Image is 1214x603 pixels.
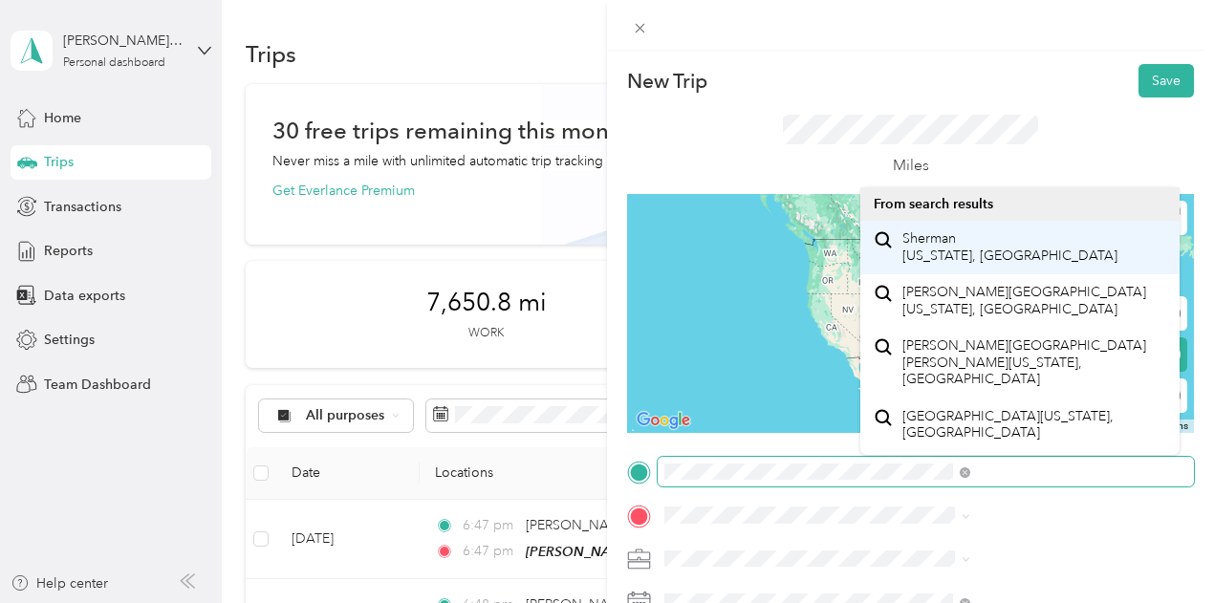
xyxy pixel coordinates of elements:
[874,196,993,212] span: From search results
[627,68,707,95] p: New Trip
[902,284,1146,317] span: [PERSON_NAME][GEOGRAPHIC_DATA] [US_STATE], [GEOGRAPHIC_DATA]
[902,230,1117,264] span: Sherman [US_STATE], [GEOGRAPHIC_DATA]
[902,408,1165,441] span: [GEOGRAPHIC_DATA][US_STATE], [GEOGRAPHIC_DATA]
[893,154,929,178] p: Miles
[632,408,695,433] img: Google
[902,337,1165,388] span: [PERSON_NAME][GEOGRAPHIC_DATA][PERSON_NAME][US_STATE], [GEOGRAPHIC_DATA]
[632,408,695,433] a: Open this area in Google Maps (opens a new window)
[1107,496,1214,603] iframe: Everlance-gr Chat Button Frame
[1138,64,1194,97] button: Save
